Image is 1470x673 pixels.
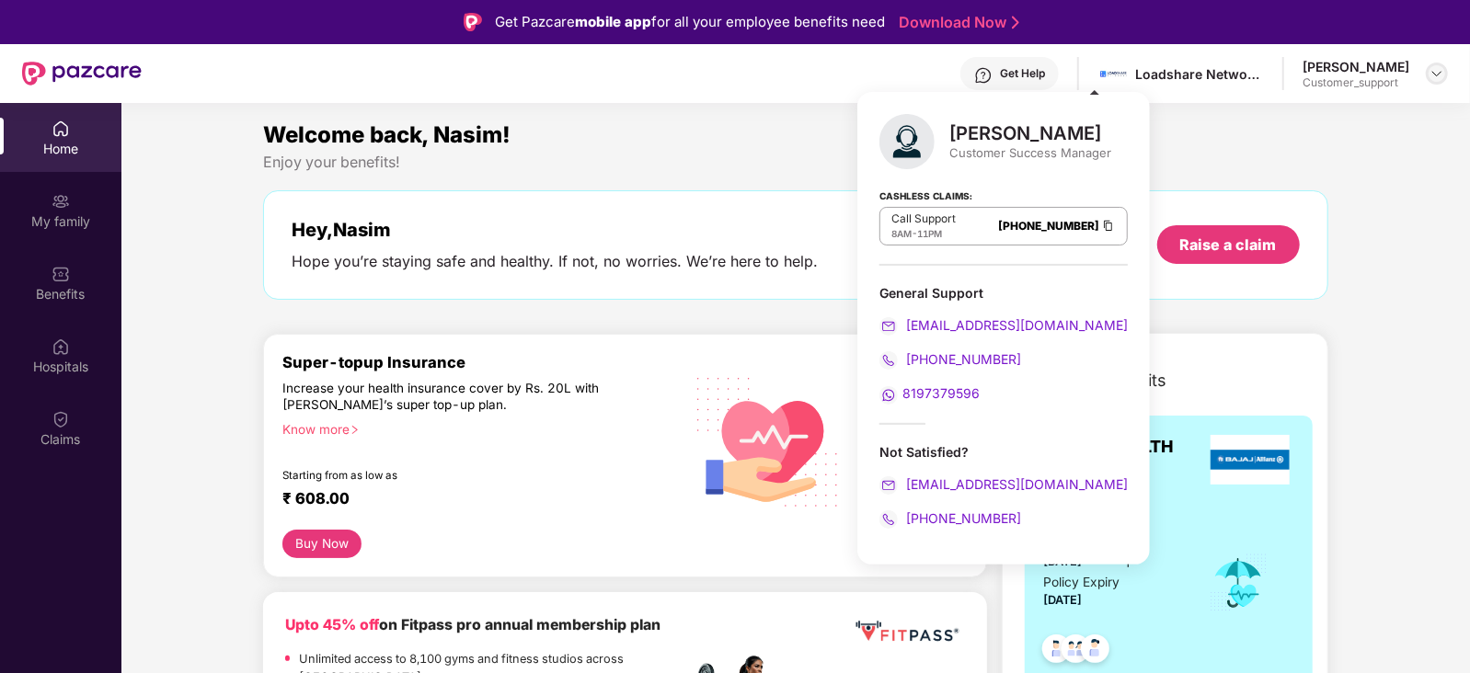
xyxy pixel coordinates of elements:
img: svg+xml;base64,PHN2ZyB4bWxucz0iaHR0cDovL3d3dy53My5vcmcvMjAwMC9zdmciIHdpZHRoPSIyMCIgaGVpZ2h0PSIyMC... [879,317,898,336]
img: svg+xml;base64,PHN2ZyB4bWxucz0iaHR0cDovL3d3dy53My5vcmcvMjAwMC9zdmciIHdpZHRoPSIyMCIgaGVpZ2h0PSIyMC... [879,351,898,370]
div: Super-topup Insurance [282,353,682,371]
span: [EMAIL_ADDRESS][DOMAIN_NAME] [902,317,1128,333]
div: ₹ 608.00 [282,489,663,511]
a: [PHONE_NUMBER] [998,219,1099,233]
img: insurerLogo [1211,435,1290,485]
div: Know more [282,421,671,434]
div: [PERSON_NAME] [949,122,1111,144]
a: [EMAIL_ADDRESS][DOMAIN_NAME] [879,476,1128,492]
span: [DATE] [1043,593,1082,607]
img: svg+xml;base64,PHN2ZyBpZD0iQmVuZWZpdHMiIHhtbG5zPSJodHRwOi8vd3d3LnczLm9yZy8yMDAwL3N2ZyIgd2lkdGg9Ij... [52,265,70,283]
b: Upto 45% off [285,616,379,633]
div: Customer Success Manager [949,144,1111,161]
span: [PHONE_NUMBER] [902,351,1021,367]
img: Stroke [1012,13,1019,32]
a: 8197379596 [879,385,980,401]
strong: Cashless Claims: [879,185,972,205]
button: Buy Now [282,530,361,558]
div: Loadshare Networks Pvt Ltd [1135,65,1264,83]
span: 8AM [891,228,912,239]
div: Customer_support [1303,75,1409,90]
a: [PHONE_NUMBER] [879,510,1021,526]
img: fppp.png [852,614,962,648]
span: 11PM [917,228,942,239]
div: Policy Expiry [1043,573,1120,593]
div: Hope you’re staying safe and healthy. If not, no worries. We’re here to help. [292,252,818,271]
img: svg+xml;base64,PHN2ZyB3aWR0aD0iMjAiIGhlaWdodD0iMjAiIHZpZXdCb3g9IjAgMCAyMCAyMCIgZmlsbD0ibm9uZSIgeG... [52,192,70,211]
img: New Pazcare Logo [22,62,142,86]
img: Clipboard Icon [1101,218,1116,234]
img: svg+xml;base64,PHN2ZyBpZD0iSG9tZSIgeG1sbnM9Imh0dHA6Ly93d3cudzMub3JnLzIwMDAvc3ZnIiB3aWR0aD0iMjAiIG... [52,120,70,138]
img: svg+xml;base64,PHN2ZyBpZD0iQ2xhaW0iIHhtbG5zPSJodHRwOi8vd3d3LnczLm9yZy8yMDAwL3N2ZyIgd2lkdGg9IjIwIi... [52,410,70,428]
div: General Support [879,284,1128,302]
strong: mobile app [575,13,651,30]
span: [EMAIL_ADDRESS][DOMAIN_NAME] [902,476,1128,492]
img: svg+xml;base64,PHN2ZyBpZD0iSGVscC0zMngzMiIgeG1sbnM9Imh0dHA6Ly93d3cudzMub3JnLzIwMDAvc3ZnIiB3aWR0aD... [974,66,993,85]
span: right [350,425,360,435]
img: svg+xml;base64,PHN2ZyB4bWxucz0iaHR0cDovL3d3dy53My5vcmcvMjAwMC9zdmciIHdpZHRoPSIyMCIgaGVpZ2h0PSIyMC... [879,476,898,495]
img: Logo [464,13,482,31]
div: General Support [879,284,1128,405]
span: Welcome back, Nasim! [263,121,511,148]
img: svg+xml;base64,PHN2ZyB4bWxucz0iaHR0cDovL3d3dy53My5vcmcvMjAwMC9zdmciIHdpZHRoPSIyMCIgaGVpZ2h0PSIyMC... [879,510,898,529]
div: Hey, Nasim [292,219,818,241]
div: Get Help [1000,66,1045,81]
img: svg+xml;base64,PHN2ZyB4bWxucz0iaHR0cDovL3d3dy53My5vcmcvMjAwMC9zdmciIHhtbG5zOnhsaW5rPSJodHRwOi8vd3... [879,114,935,169]
a: [EMAIL_ADDRESS][DOMAIN_NAME] [879,317,1128,333]
div: Not Satisfied? [879,443,1128,461]
div: - [891,226,956,241]
div: Starting from as low as [282,469,603,482]
span: 8197379596 [902,385,980,401]
p: Call Support [891,211,956,226]
b: on Fitpass pro annual membership plan [285,616,660,633]
img: svg+xml;base64,PHN2ZyB4bWxucz0iaHR0cDovL3d3dy53My5vcmcvMjAwMC9zdmciIHdpZHRoPSIyMCIgaGVpZ2h0PSIyMC... [879,386,898,405]
div: Not Satisfied? [879,443,1128,529]
div: Enjoy your benefits! [263,153,1327,172]
div: Get Pazcare for all your employee benefits need [495,11,885,33]
div: Increase your health insurance cover by Rs. 20L with [PERSON_NAME]’s super top-up plan. [282,380,603,413]
img: svg+xml;base64,PHN2ZyBpZD0iRHJvcGRvd24tMzJ4MzIiIHhtbG5zPSJodHRwOi8vd3d3LnczLm9yZy8yMDAwL3N2ZyIgd2... [1430,66,1444,81]
a: Download Now [899,13,1014,32]
img: icon [1209,553,1269,613]
img: 1629197545249.jpeg [1100,61,1127,87]
span: [PHONE_NUMBER] [902,510,1021,526]
img: svg+xml;base64,PHN2ZyBpZD0iSG9zcGl0YWxzIiB4bWxucz0iaHR0cDovL3d3dy53My5vcmcvMjAwMC9zdmciIHdpZHRoPS... [52,337,70,356]
a: [PHONE_NUMBER] [879,351,1021,367]
img: svg+xml;base64,PHN2ZyB4bWxucz0iaHR0cDovL3d3dy53My5vcmcvMjAwMC9zdmciIHhtbG5zOnhsaW5rPSJodHRwOi8vd3... [683,354,854,528]
div: Raise a claim [1180,234,1277,255]
div: [PERSON_NAME] [1303,58,1409,75]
